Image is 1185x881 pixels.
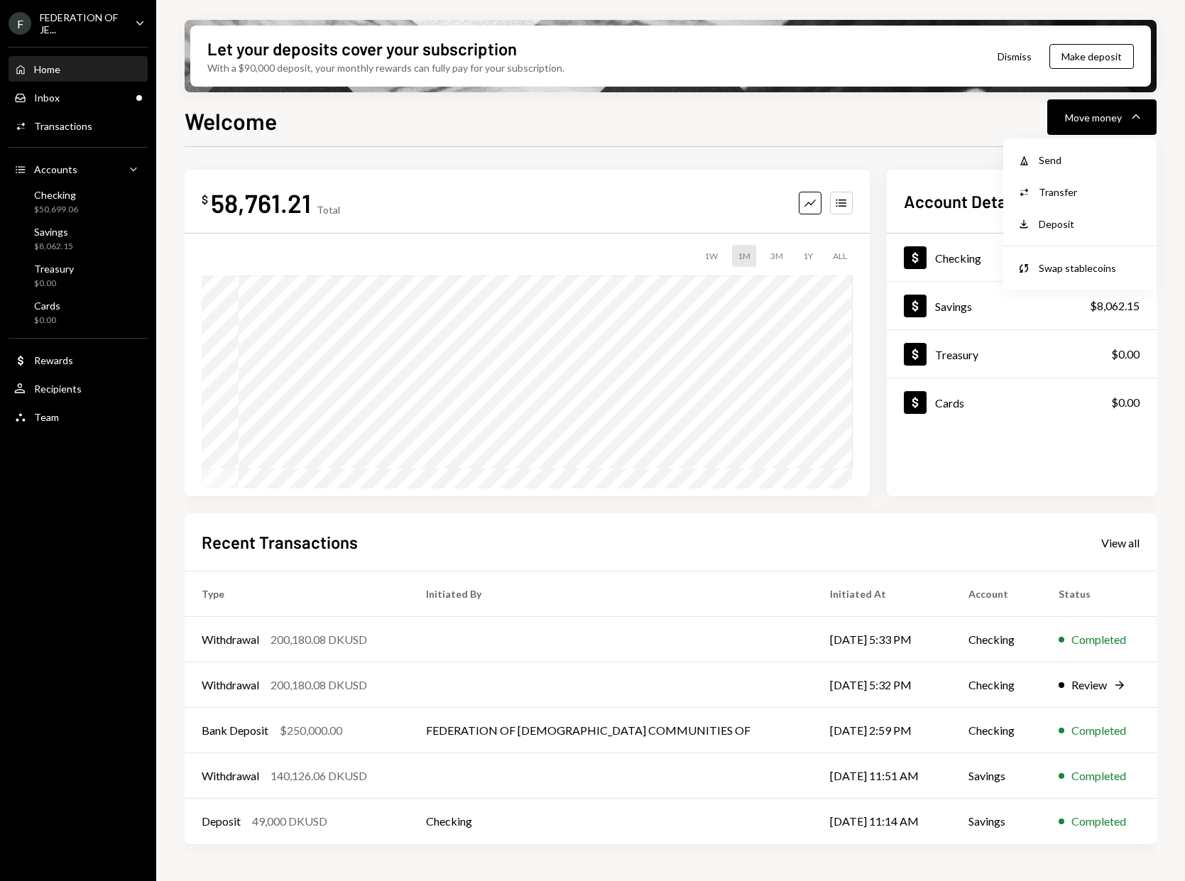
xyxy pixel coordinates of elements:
div: Transactions [34,120,92,132]
div: Savings [34,226,73,238]
th: Initiated At [813,571,951,617]
div: 200,180.08 DKUSD [271,631,367,648]
div: Home [34,63,60,75]
a: Accounts [9,156,148,182]
a: Checking$50,699.06 [9,185,148,219]
button: Move money [1047,99,1157,135]
div: Treasury [935,348,978,361]
div: View all [1101,536,1140,550]
td: [DATE] 11:51 AM [813,753,951,799]
div: Cards [34,300,60,312]
h2: Account Details [904,190,1024,213]
td: [DATE] 5:32 PM [813,662,951,708]
div: Withdrawal [202,677,259,694]
td: FEDERATION OF [DEMOGRAPHIC_DATA] COMMUNITIES OF [409,708,813,753]
a: Transactions [9,113,148,138]
div: ALL [827,245,853,267]
th: Status [1042,571,1157,617]
div: 58,761.21 [211,187,311,219]
div: Cards [935,396,964,410]
div: $0.00 [34,314,60,327]
button: Dismiss [980,40,1049,73]
a: Home [9,56,148,82]
div: Deposit [1039,217,1142,231]
a: Treasury$0.00 [887,330,1157,378]
div: Let your deposits cover your subscription [207,37,517,60]
div: Completed [1071,722,1126,739]
div: FEDERATION OF JE... [40,11,124,35]
div: $250,000.00 [280,722,342,739]
div: Inbox [34,92,60,104]
div: Checking [34,189,78,201]
div: $ [202,192,208,207]
div: 1Y [797,245,819,267]
th: Initiated By [409,571,813,617]
div: Withdrawal [202,631,259,648]
div: Completed [1071,767,1126,784]
div: $0.00 [1111,346,1140,363]
div: Send [1039,153,1142,168]
div: Deposit [202,813,241,830]
div: Treasury [34,263,74,275]
td: Checking [951,662,1042,708]
a: Cards$0.00 [9,295,148,329]
div: Completed [1071,631,1126,648]
div: $0.00 [34,278,74,290]
div: $0.00 [1111,394,1140,411]
td: Savings [951,799,1042,844]
div: Team [34,411,59,423]
div: 1M [732,245,756,267]
div: 3M [765,245,789,267]
div: With a $90,000 deposit, your monthly rewards can fully pay for your subscription. [207,60,564,75]
a: Rewards [9,347,148,373]
td: Savings [951,753,1042,799]
div: Swap stablecoins [1039,261,1142,275]
a: Team [9,404,148,429]
td: Checking [951,617,1042,662]
a: Recipients [9,376,148,401]
div: Checking [935,251,981,265]
a: Savings$8,062.15 [887,282,1157,329]
div: Accounts [34,163,77,175]
div: Savings [935,300,972,313]
div: Rewards [34,354,73,366]
td: Checking [951,708,1042,753]
h2: Recent Transactions [202,530,358,554]
th: Type [185,571,409,617]
div: $50,699.06 [34,204,78,216]
a: View all [1101,535,1140,550]
button: Make deposit [1049,44,1134,69]
div: Bank Deposit [202,722,268,739]
div: Total [317,204,340,216]
div: 1W [699,245,723,267]
div: F [9,12,31,35]
div: $8,062.15 [1090,297,1140,314]
div: Move money [1065,110,1122,125]
td: [DATE] 2:59 PM [813,708,951,753]
div: Recipients [34,383,82,395]
th: Account [951,571,1042,617]
a: Checking$50,699.06 [887,234,1157,281]
td: [DATE] 11:14 AM [813,799,951,844]
td: [DATE] 5:33 PM [813,617,951,662]
div: Transfer [1039,185,1142,199]
div: Review [1071,677,1107,694]
a: Inbox [9,84,148,110]
a: Savings$8,062.15 [9,221,148,256]
h1: Welcome [185,106,277,135]
div: Completed [1071,813,1126,830]
div: $8,062.15 [34,241,73,253]
td: Checking [409,799,813,844]
div: 200,180.08 DKUSD [271,677,367,694]
a: Cards$0.00 [887,378,1157,426]
div: 49,000 DKUSD [252,813,327,830]
div: 140,126.06 DKUSD [271,767,367,784]
a: Treasury$0.00 [9,258,148,292]
div: Withdrawal [202,767,259,784]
